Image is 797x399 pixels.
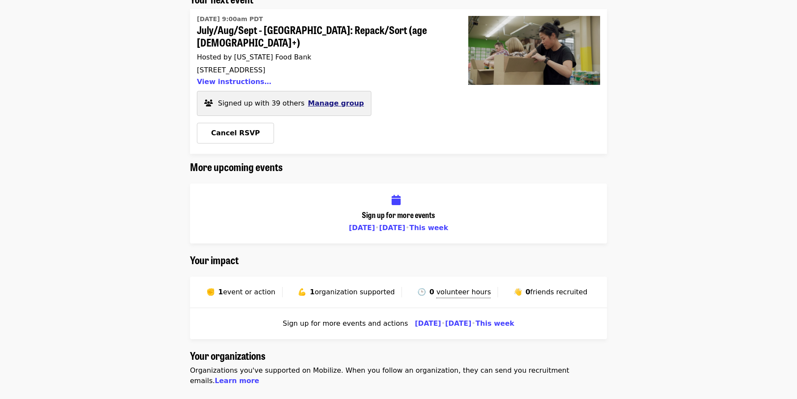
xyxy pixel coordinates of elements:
[197,12,448,91] a: July/Aug/Sept - Portland: Repack/Sort (age 8+)
[197,123,274,143] button: Cancel RSVP
[468,16,600,85] img: July/Aug/Sept - Portland: Repack/Sort (age 8+)
[283,318,408,329] span: Sign up for more events and actions
[190,252,239,267] span: Your impact
[190,159,283,174] span: More upcoming events
[190,366,569,385] span: Organizations you've supported on Mobilize. When you follow an organization, they can send you re...
[197,78,271,86] button: View instructions…
[197,15,263,24] time: [DATE] 9:00am PDT
[514,288,522,296] span: waving hand emoji
[218,99,305,107] span: Signed up with 39 others
[471,319,475,327] span: •
[211,129,260,137] span: Cancel RSVP
[197,24,448,49] span: July/Aug/Sept - [GEOGRAPHIC_DATA]: Repack/Sort (age [DEMOGRAPHIC_DATA]+)
[218,288,223,296] strong: 1
[441,319,445,327] span: •
[308,98,364,109] button: Manage group
[206,288,215,296] span: raised fist emoji
[526,288,530,296] strong: 0
[430,288,434,296] strong: 0
[314,288,395,296] span: organization supported
[223,288,275,296] span: event or action
[445,319,471,327] a: [DATE]
[204,99,213,107] i: users icon
[349,224,375,232] a: [DATE]
[409,224,448,232] a: This week
[405,224,409,232] span: •
[436,288,491,296] span: volunteer hours
[476,319,514,327] a: This week
[197,53,311,61] span: Hosted by [US_STATE] Food Bank
[417,288,426,296] span: clock face three o'clock emoji
[215,377,259,385] a: Learn more
[308,99,364,107] span: Manage group
[310,288,314,296] strong: 1
[362,209,435,220] span: Sign up for more events
[379,224,405,232] a: [DATE]
[375,224,379,232] span: •
[415,319,441,327] a: [DATE]
[298,288,306,296] span: flexed biceps emoji
[530,288,588,296] span: friends recruited
[392,194,401,206] i: calendar icon
[461,9,607,154] a: July/Aug/Sept - Portland: Repack/Sort (age 8+)
[190,348,265,363] span: Your organizations
[197,66,448,74] div: [STREET_ADDRESS]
